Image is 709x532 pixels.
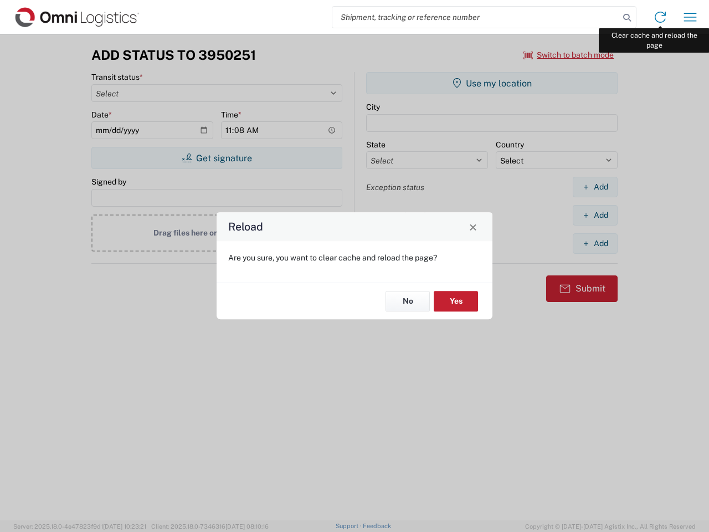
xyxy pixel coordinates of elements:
p: Are you sure, you want to clear cache and reload the page? [228,253,481,263]
button: Close [465,219,481,234]
button: Yes [434,291,478,311]
input: Shipment, tracking or reference number [332,7,619,28]
button: No [386,291,430,311]
h4: Reload [228,219,263,235]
